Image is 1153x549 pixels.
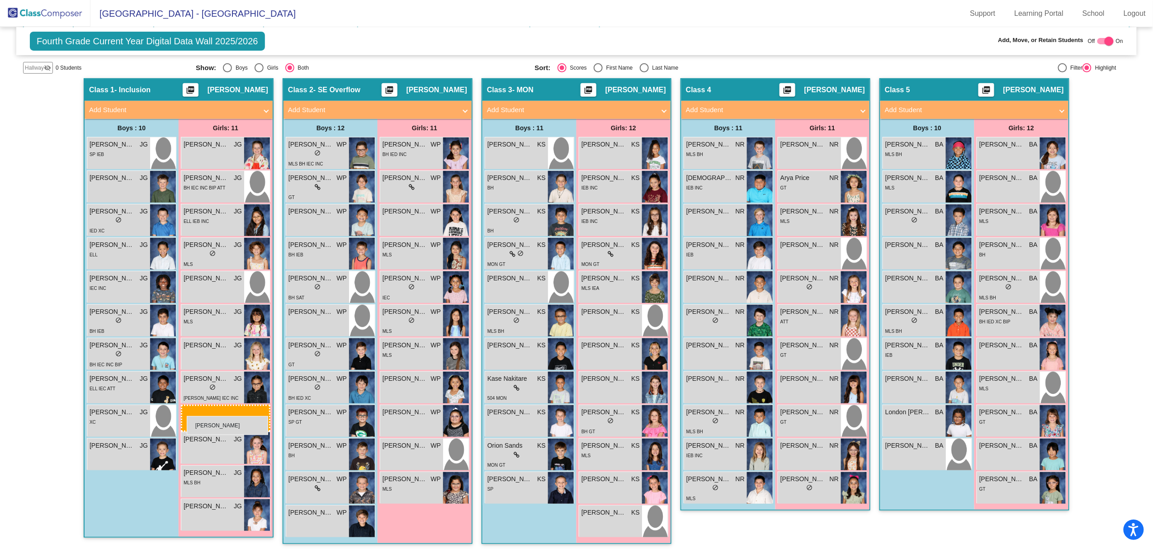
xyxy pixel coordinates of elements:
[581,262,600,267] span: MON GT
[686,274,732,283] span: [PERSON_NAME]
[686,105,854,115] mat-panel-title: Add Student
[780,219,790,224] span: MLS
[1006,284,1012,290] span: do_not_disturb_alt
[90,386,115,391] span: ELL IEC ATT
[537,173,546,183] span: KS
[885,374,931,383] span: [PERSON_NAME]
[603,64,633,72] div: First Name
[885,173,931,183] span: [PERSON_NAME]
[336,207,347,216] span: WP
[935,140,944,149] span: BA
[184,240,229,250] span: [PERSON_NAME]
[581,240,627,250] span: [PERSON_NAME]
[234,140,242,149] span: JG
[89,85,114,95] span: Class 1
[935,240,944,250] span: BA
[409,317,415,323] span: do_not_disturb_alt
[512,85,534,95] span: - MON
[979,307,1025,317] span: [PERSON_NAME]
[430,307,441,317] span: WP
[981,85,992,98] mat-icon: picture_as_pdf
[830,207,839,216] span: NR
[234,173,242,183] span: JG
[336,407,347,417] span: WP
[537,307,546,317] span: KS
[406,85,467,95] span: [PERSON_NAME]
[487,85,512,95] span: Class 3
[631,307,640,317] span: KS
[288,407,334,417] span: [PERSON_NAME]
[885,140,931,149] span: [PERSON_NAME]
[631,240,640,250] span: KS
[686,240,732,250] span: [PERSON_NAME]
[140,274,148,283] span: JG
[537,374,546,383] span: KS
[315,350,321,357] span: do_not_disturb_alt
[517,250,524,256] span: do_not_disturb_alt
[184,207,229,216] span: [PERSON_NAME]
[535,64,551,72] span: Sort:
[288,396,311,401] span: BH IED XC
[430,274,441,283] span: WP
[780,341,826,350] span: [PERSON_NAME]
[935,207,944,216] span: BA
[430,374,441,383] span: WP
[885,329,902,334] span: MLS BH
[780,83,795,97] button: Print Students Details
[979,207,1025,216] span: [PERSON_NAME]
[315,284,321,290] span: do_not_disturb_alt
[830,341,839,350] span: NR
[775,119,869,137] div: Girls: 11
[1092,64,1116,72] div: Highlight
[184,374,229,383] span: [PERSON_NAME]
[383,274,428,283] span: [PERSON_NAME]
[581,274,627,283] span: [PERSON_NAME]
[208,85,268,95] span: [PERSON_NAME]
[30,32,265,51] span: Fourth Grade Current Year Digital Data Wall 2025/2026
[780,307,826,317] span: [PERSON_NAME]
[1029,173,1038,183] span: BA
[487,329,504,334] span: MLS BH
[885,274,931,283] span: [PERSON_NAME]
[581,219,598,224] span: IEB INC
[736,374,745,383] span: NR
[963,6,1003,21] a: Support
[1116,6,1153,21] a: Logout
[686,341,732,350] span: [PERSON_NAME]
[583,85,594,98] mat-icon: picture_as_pdf
[90,252,98,257] span: ELL
[979,219,989,224] span: MLS
[686,252,694,257] span: IEB
[383,329,392,334] span: MLS
[184,185,225,190] span: BH IEC INC BIP ATT
[1029,140,1038,149] span: BA
[780,173,826,183] span: Arya Price
[234,307,242,317] span: JG
[184,319,193,324] span: MLS
[487,140,533,149] span: [PERSON_NAME]
[288,274,334,283] span: [PERSON_NAME]
[487,173,533,183] span: [PERSON_NAME]
[979,240,1025,250] span: [PERSON_NAME]
[382,83,397,97] button: Print Students Details
[736,140,745,149] span: NR
[974,119,1068,137] div: Girls: 12
[581,83,596,97] button: Print Students Details
[90,207,135,216] span: [PERSON_NAME]
[978,83,994,97] button: Print Students Details
[1088,37,1095,45] span: Off
[581,374,627,383] span: [PERSON_NAME]
[487,396,507,401] span: 504 MON
[210,250,216,256] span: do_not_disturb_alt
[581,185,598,190] span: IEB INC
[686,307,732,317] span: [PERSON_NAME]
[184,341,229,350] span: [PERSON_NAME]
[184,140,229,149] span: [PERSON_NAME]
[780,140,826,149] span: [PERSON_NAME]
[383,374,428,383] span: [PERSON_NAME]
[979,295,996,300] span: MLS BH
[430,207,441,216] span: WP
[232,64,248,72] div: Boys
[581,173,627,183] span: [PERSON_NAME]
[140,140,148,149] span: JG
